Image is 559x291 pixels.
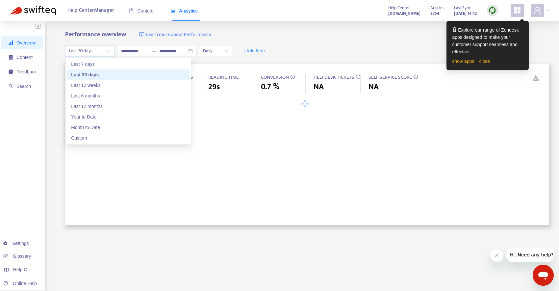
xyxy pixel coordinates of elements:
[139,32,144,37] img: image-link
[208,73,239,81] span: READING TIME
[243,47,266,55] span: + Add filter
[129,9,134,13] span: book
[171,8,198,13] span: Analytics
[261,73,289,81] span: CONVERSION
[533,265,554,286] iframe: Button to launch messaging window
[368,73,412,81] span: SELF-SERVICE SCORE
[430,4,444,12] span: Articles
[452,26,523,55] div: Explore our range of Zendesk apps designed to make your customer support seamless and effective.
[69,46,111,56] span: Last 30 days
[454,10,477,17] strong: [DATE] 14:42
[16,84,31,89] span: Search
[506,248,554,262] iframe: Message from company
[146,31,211,39] span: Learn more about Performance
[139,31,211,39] a: Learn more about Performance
[13,267,40,272] span: Help Centers
[3,241,29,246] a: Settings
[314,73,354,81] span: HELPDESK TICKETS
[368,81,379,93] span: NA
[261,81,279,93] span: 0.7 %
[208,81,220,93] span: 29s
[156,73,193,81] span: UNIQUE VISITORS
[151,48,157,54] span: to
[430,10,439,17] strong: 3754
[16,69,37,74] span: Feedback
[95,73,127,81] span: ARTICLE VIEWS
[16,55,33,60] span: Content
[156,81,177,93] span: 12,910
[3,253,31,259] a: Glossary
[388,10,420,17] a: [DOMAIN_NAME]
[65,29,126,40] b: Performance overview
[488,6,496,14] img: sync.dc5367851b00ba804db3.png
[3,281,37,286] a: Online Help
[9,69,13,74] span: message
[314,81,324,93] span: NA
[9,55,13,60] span: container
[9,84,13,89] span: search
[452,59,474,64] a: show apps
[129,8,154,13] span: Content
[151,48,157,54] span: swap-right
[238,46,270,56] button: + Add filter
[454,4,471,12] span: Last Sync
[95,81,117,93] span: 22,756
[534,6,542,14] span: user
[9,40,13,45] span: signal
[479,59,490,64] a: close
[171,9,175,13] span: area-chart
[513,6,521,14] span: appstore
[16,40,36,45] span: Overview
[10,6,56,15] img: Swifteq
[67,4,114,17] span: Help Center Manager
[388,4,410,12] span: Help Center
[490,249,503,262] iframe: Close message
[203,46,228,56] span: Daily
